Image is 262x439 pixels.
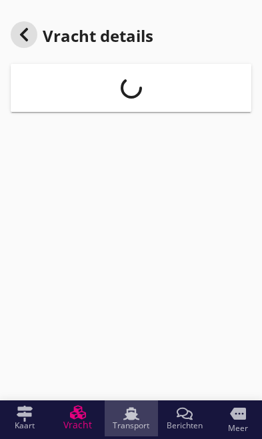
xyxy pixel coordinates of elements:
a: Transport [105,400,158,436]
a: Vracht [51,400,105,436]
span: Kaart [15,422,35,430]
span: Transport [113,422,149,430]
h1: Vracht details [11,21,153,53]
span: Meer [228,424,248,432]
a: Berichten [158,400,211,436]
span: Vracht [63,420,92,430]
span: Berichten [167,422,203,430]
i: more [230,406,246,422]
